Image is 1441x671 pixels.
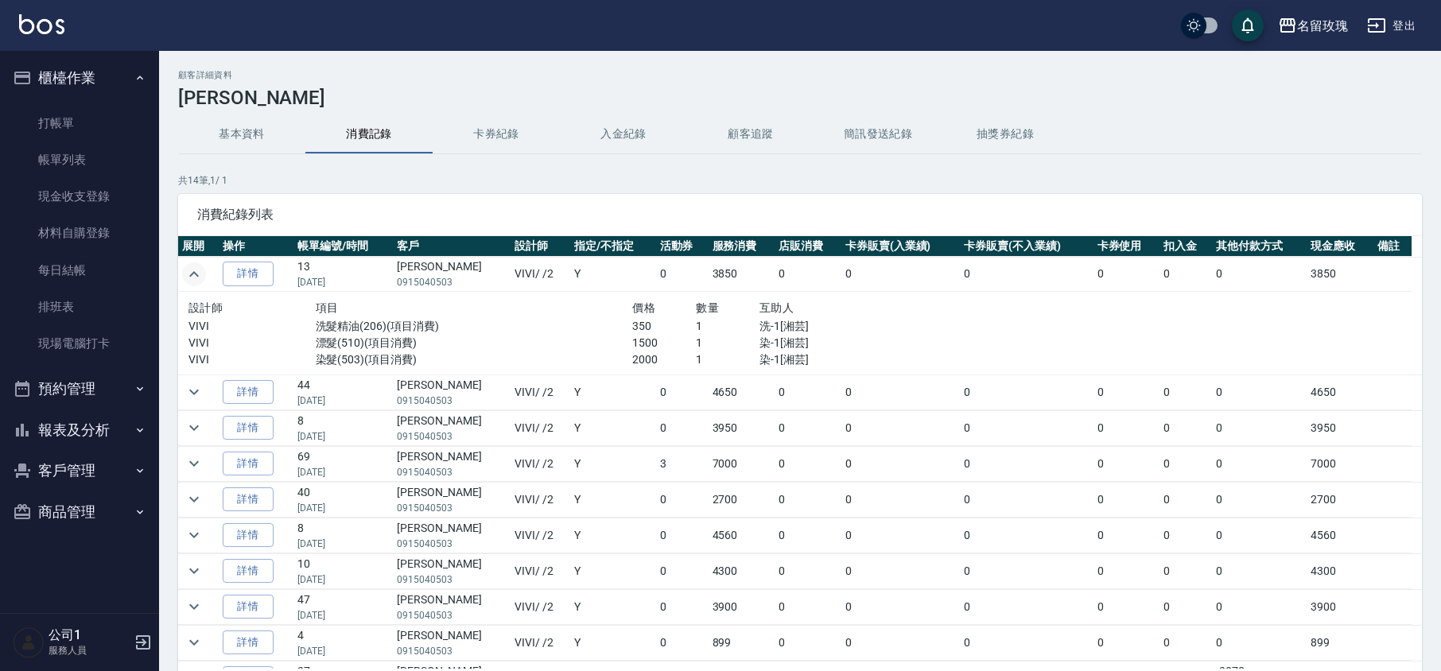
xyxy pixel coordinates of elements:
p: 染-1[湘芸] [759,335,950,351]
a: 詳情 [223,452,274,476]
td: 0 [1212,518,1307,553]
td: 899 [1307,625,1373,660]
p: [DATE] [297,572,389,587]
td: 0 [1212,410,1307,445]
td: 10 [293,553,393,588]
p: VIVI [188,351,316,368]
td: Y [570,553,656,588]
button: expand row [182,416,206,440]
button: 抽獎券紀錄 [942,115,1069,153]
p: 0915040503 [397,572,507,587]
img: Person [13,626,45,658]
th: 扣入金 [1159,236,1212,257]
td: 3850 [1307,257,1373,292]
td: 4560 [709,518,775,553]
td: [PERSON_NAME] [393,518,511,553]
a: 詳情 [223,523,274,548]
td: [PERSON_NAME] [393,553,511,588]
td: 0 [841,518,960,553]
td: 0 [1093,446,1160,481]
p: 1 [696,351,759,368]
td: 0 [960,446,1093,481]
a: 詳情 [223,262,274,286]
td: 0 [960,553,1093,588]
td: VIVI / /2 [511,589,570,624]
td: 3950 [1307,410,1373,445]
td: 0 [960,374,1093,409]
div: 名留玫瑰 [1297,16,1348,36]
th: 卡券使用 [1093,236,1160,257]
td: Y [570,518,656,553]
td: 44 [293,374,393,409]
p: 0915040503 [397,501,507,515]
span: 價格 [632,301,655,314]
h5: 公司1 [49,627,130,643]
button: 入金紀錄 [560,115,687,153]
th: 帳單編號/時間 [293,236,393,257]
th: 操作 [219,236,293,257]
td: 0 [1212,374,1307,409]
a: 現場電腦打卡 [6,325,153,362]
button: 櫃檯作業 [6,57,153,99]
td: [PERSON_NAME] [393,410,511,445]
td: 0 [960,482,1093,517]
span: 消費紀錄列表 [197,207,1403,223]
h2: 顧客詳細資料 [178,70,1422,80]
td: 0 [656,518,709,553]
td: 7000 [709,446,775,481]
td: 4650 [1307,374,1373,409]
td: 3 [656,446,709,481]
p: 1500 [632,335,696,351]
p: 0915040503 [397,644,507,658]
button: 客戶管理 [6,450,153,491]
td: 0 [1093,482,1160,517]
p: [DATE] [297,394,389,408]
td: 3950 [709,410,775,445]
p: 染-1[湘芸] [759,351,950,368]
button: expand row [182,487,206,511]
a: 詳情 [223,595,274,619]
td: VIVI / /2 [511,374,570,409]
td: 0 [960,589,1093,624]
td: [PERSON_NAME] [393,257,511,292]
button: 簡訊發送紀錄 [814,115,942,153]
button: 報表及分析 [6,409,153,451]
td: 0 [960,625,1093,660]
td: 0 [841,446,960,481]
td: 3900 [709,589,775,624]
p: [DATE] [297,608,389,623]
span: 互助人 [759,301,794,314]
button: expand row [182,630,206,654]
p: 服務人員 [49,643,130,657]
td: 0 [775,257,841,292]
p: 0915040503 [397,537,507,551]
td: 69 [293,446,393,481]
p: 共 14 筆, 1 / 1 [178,173,1422,188]
td: VIVI / /2 [511,553,570,588]
td: 2700 [709,482,775,517]
td: Y [570,446,656,481]
td: 0 [841,374,960,409]
a: 現金收支登錄 [6,178,153,215]
td: 0 [841,257,960,292]
th: 現金應收 [1307,236,1373,257]
button: 登出 [1361,11,1422,41]
td: 0 [1159,446,1212,481]
td: Y [570,625,656,660]
button: 顧客追蹤 [687,115,814,153]
td: 0 [960,410,1093,445]
p: [DATE] [297,537,389,551]
p: 0915040503 [397,394,507,408]
td: Y [570,410,656,445]
th: 服務消費 [709,236,775,257]
td: [PERSON_NAME] [393,625,511,660]
td: VIVI / /2 [511,518,570,553]
td: 4 [293,625,393,660]
a: 打帳單 [6,105,153,142]
button: expand row [182,380,206,404]
a: 排班表 [6,289,153,325]
button: 消費記錄 [305,115,433,153]
th: 卡券販賣(入業績) [841,236,960,257]
td: [PERSON_NAME] [393,482,511,517]
td: 0 [1212,589,1307,624]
